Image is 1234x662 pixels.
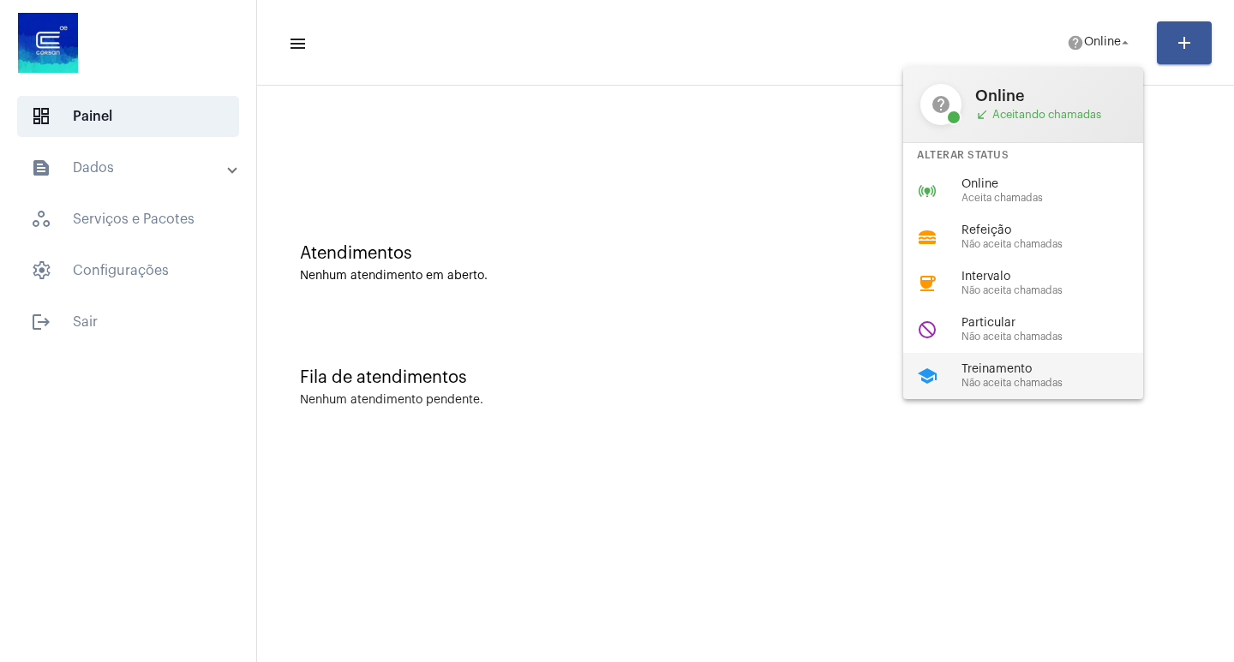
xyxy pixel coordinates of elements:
mat-icon: call_received [975,108,989,122]
mat-icon: do_not_disturb [917,319,937,340]
mat-icon: help [920,84,961,125]
span: Intervalo [961,271,1157,283]
div: Alterar Status [903,143,1143,168]
span: Particular [961,317,1157,330]
mat-icon: online_prediction [917,181,937,201]
mat-icon: coffee [917,273,937,294]
span: Treinamento [961,363,1157,376]
span: Não aceita chamadas [961,239,1157,250]
span: Online [975,87,1126,104]
span: Aceitando chamadas [975,108,1126,122]
span: Não aceita chamadas [961,331,1157,343]
span: Aceita chamadas [961,193,1157,204]
span: Refeição [961,224,1157,237]
span: Não aceita chamadas [961,378,1157,389]
span: Não aceita chamadas [961,285,1157,296]
mat-icon: school [917,366,937,386]
mat-icon: lunch_dining [917,227,937,248]
span: Online [961,178,1157,191]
